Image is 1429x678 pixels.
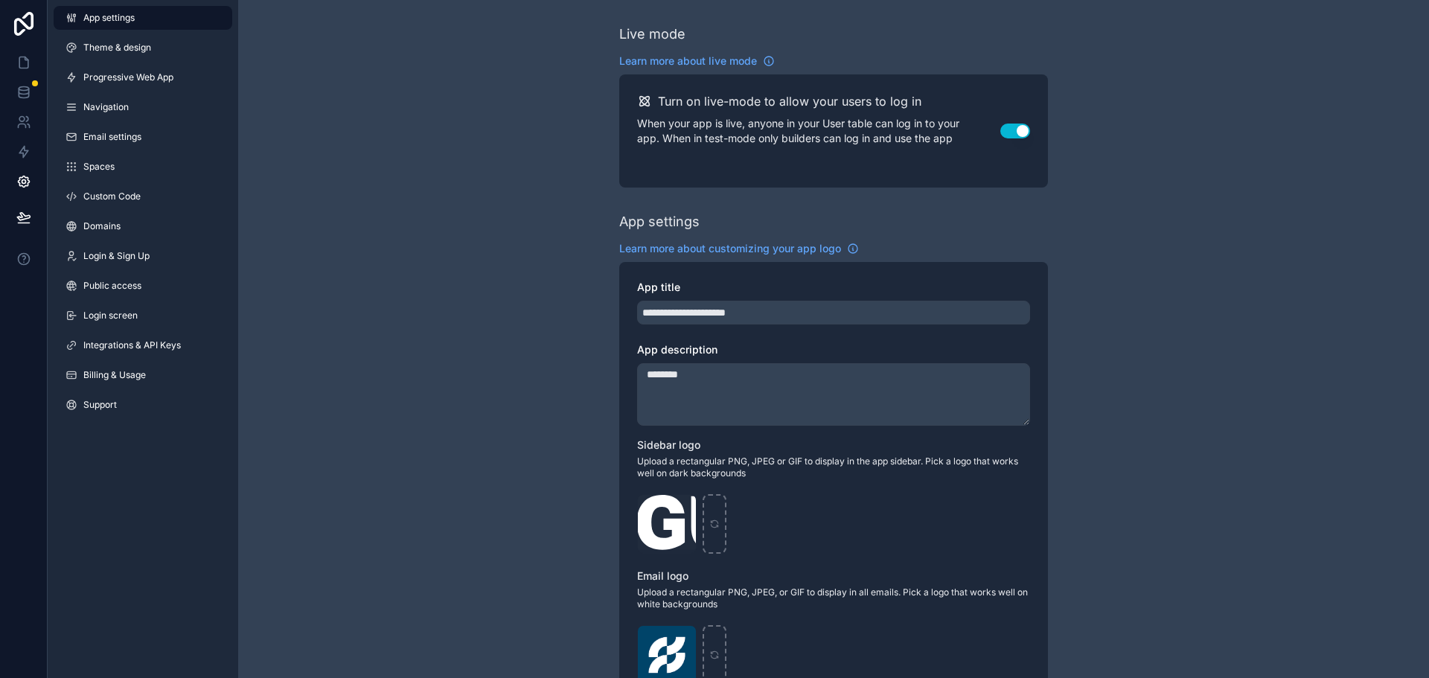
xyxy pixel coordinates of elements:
[619,24,685,45] div: Live mode
[54,125,232,149] a: Email settings
[637,343,717,356] span: App description
[619,54,775,68] a: Learn more about live mode
[83,161,115,173] span: Spaces
[83,250,150,262] span: Login & Sign Up
[54,65,232,89] a: Progressive Web App
[637,116,1000,146] p: When your app is live, anyone in your User table can log in to your app. When in test-mode only b...
[54,95,232,119] a: Navigation
[637,586,1030,610] span: Upload a rectangular PNG, JPEG, or GIF to display in all emails. Pick a logo that works well on w...
[83,339,181,351] span: Integrations & API Keys
[83,101,129,113] span: Navigation
[54,333,232,357] a: Integrations & API Keys
[619,211,700,232] div: App settings
[83,280,141,292] span: Public access
[619,241,841,256] span: Learn more about customizing your app logo
[54,214,232,238] a: Domains
[83,220,121,232] span: Domains
[54,393,232,417] a: Support
[54,274,232,298] a: Public access
[83,369,146,381] span: Billing & Usage
[637,455,1030,479] span: Upload a rectangular PNG, JPEG or GIF to display in the app sidebar. Pick a logo that works well ...
[619,54,757,68] span: Learn more about live mode
[83,399,117,411] span: Support
[83,42,151,54] span: Theme & design
[83,71,173,83] span: Progressive Web App
[637,438,700,451] span: Sidebar logo
[54,244,232,268] a: Login & Sign Up
[637,569,688,582] span: Email logo
[54,155,232,179] a: Spaces
[619,241,859,256] a: Learn more about customizing your app logo
[54,363,232,387] a: Billing & Usage
[83,191,141,202] span: Custom Code
[658,92,921,110] h2: Turn on live-mode to allow your users to log in
[54,36,232,60] a: Theme & design
[83,310,138,322] span: Login screen
[83,131,141,143] span: Email settings
[54,6,232,30] a: App settings
[54,304,232,327] a: Login screen
[54,185,232,208] a: Custom Code
[83,12,135,24] span: App settings
[637,281,680,293] span: App title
